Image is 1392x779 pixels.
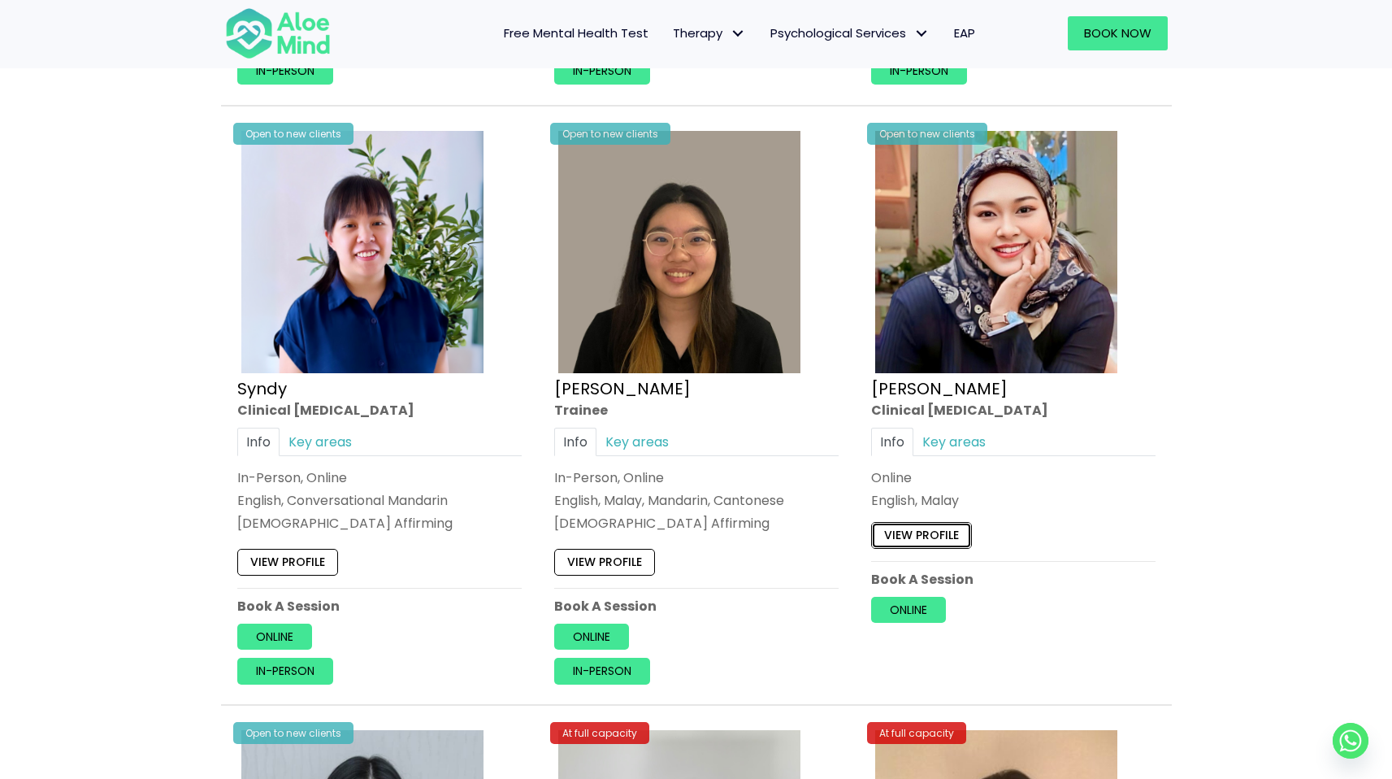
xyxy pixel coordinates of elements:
[550,123,670,145] div: Open to new clients
[910,22,934,46] span: Psychological Services: submenu
[237,491,522,510] p: English, Conversational Mandarin
[352,16,987,50] nav: Menu
[237,658,333,684] a: In-person
[554,491,839,510] p: English, Malay, Mandarin, Cantonese
[726,22,750,46] span: Therapy: submenu
[954,24,975,41] span: EAP
[237,400,522,419] div: Clinical [MEDICAL_DATA]
[280,428,361,456] a: Key areas
[554,400,839,419] div: Trainee
[867,123,987,145] div: Open to new clients
[871,597,946,623] a: Online
[554,514,839,533] div: [DEMOGRAPHIC_DATA] Affirming
[871,569,1156,588] p: Book A Session
[1084,24,1151,41] span: Book Now
[237,468,522,487] div: In-Person, Online
[867,722,966,744] div: At full capacity
[554,624,629,650] a: Online
[237,597,522,616] p: Book A Session
[871,400,1156,419] div: Clinical [MEDICAL_DATA]
[913,428,995,456] a: Key areas
[1068,16,1168,50] a: Book Now
[554,376,691,399] a: [PERSON_NAME]
[871,468,1156,487] div: Online
[225,7,331,60] img: Aloe mind Logo
[504,24,648,41] span: Free Mental Health Test
[241,131,484,373] img: Syndy
[237,59,333,85] a: In-person
[558,131,800,373] img: Profile – Xin Yi
[237,624,312,650] a: Online
[233,722,353,744] div: Open to new clients
[942,16,987,50] a: EAP
[554,59,650,85] a: In-person
[237,376,287,399] a: Syndy
[758,16,942,50] a: Psychological ServicesPsychological Services: submenu
[871,376,1008,399] a: [PERSON_NAME]
[233,123,353,145] div: Open to new clients
[1333,723,1368,759] a: Whatsapp
[554,658,650,684] a: In-person
[875,131,1117,373] img: Yasmin Clinical Psychologist
[554,597,839,616] p: Book A Session
[237,514,522,533] div: [DEMOGRAPHIC_DATA] Affirming
[554,468,839,487] div: In-Person, Online
[661,16,758,50] a: TherapyTherapy: submenu
[770,24,930,41] span: Psychological Services
[492,16,661,50] a: Free Mental Health Test
[237,428,280,456] a: Info
[871,491,1156,510] p: English, Malay
[871,59,967,85] a: In-person
[871,522,972,548] a: View profile
[596,428,678,456] a: Key areas
[554,428,596,456] a: Info
[237,549,338,575] a: View profile
[554,549,655,575] a: View profile
[550,722,649,744] div: At full capacity
[673,24,746,41] span: Therapy
[871,428,913,456] a: Info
